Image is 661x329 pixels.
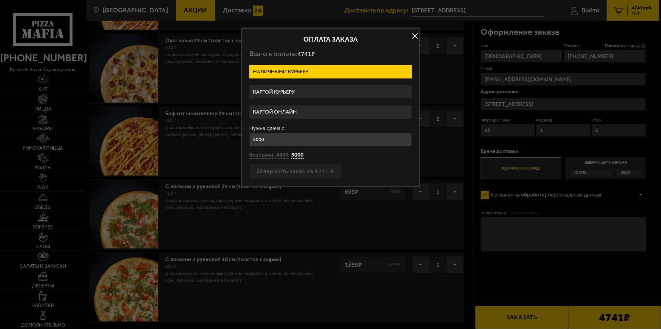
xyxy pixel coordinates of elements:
[276,151,288,159] button: 4800
[291,151,304,159] button: 5000
[249,36,412,43] h2: Оплата заказа
[249,105,412,119] label: Картой онлайн
[249,65,412,78] label: Наличными курьеру
[249,85,412,99] label: Картой курьеру
[249,151,273,159] button: без сдачи
[249,126,412,131] label: Нужна сдача с:
[249,50,412,58] p: Всего к оплате:
[297,50,315,58] span: 4741 ₽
